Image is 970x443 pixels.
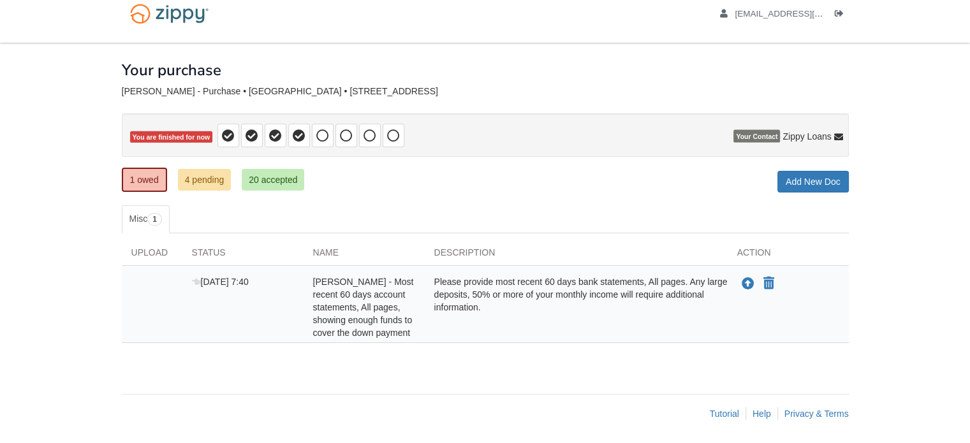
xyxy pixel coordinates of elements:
div: [PERSON_NAME] - Purchase • [GEOGRAPHIC_DATA] • [STREET_ADDRESS] [122,86,849,97]
span: [PERSON_NAME] - Most recent 60 days account statements, All pages, showing enough funds to cover ... [313,277,414,338]
a: Misc [122,205,170,233]
span: 1 [147,213,162,226]
button: Upload Charles Gullion - Most recent 60 days account statements, All pages, showing enough funds ... [740,275,756,292]
div: Upload [122,246,182,265]
span: cdgn1952@gmail.com [735,9,881,18]
a: Add New Doc [777,171,849,192]
a: Log out [835,9,849,22]
div: Description [425,246,728,265]
button: Declare Charles Gullion - Most recent 60 days account statements, All pages, showing enough funds... [762,276,775,291]
a: Privacy & Terms [784,409,849,419]
span: [DATE] 7:40 [192,277,249,287]
a: Tutorial [710,409,739,419]
span: Your Contact [733,130,780,143]
a: Help [753,409,771,419]
a: edit profile [720,9,881,22]
span: Zippy Loans [783,130,831,143]
a: 20 accepted [242,169,304,191]
a: 1 owed [122,168,167,192]
div: Action [728,246,849,265]
span: You are finished for now [130,131,213,143]
div: Please provide most recent 60 days bank statements, All pages. Any large deposits, 50% or more of... [425,275,728,339]
div: Name [304,246,425,265]
h1: Your purchase [122,62,221,78]
a: 4 pending [178,169,231,191]
div: Status [182,246,304,265]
